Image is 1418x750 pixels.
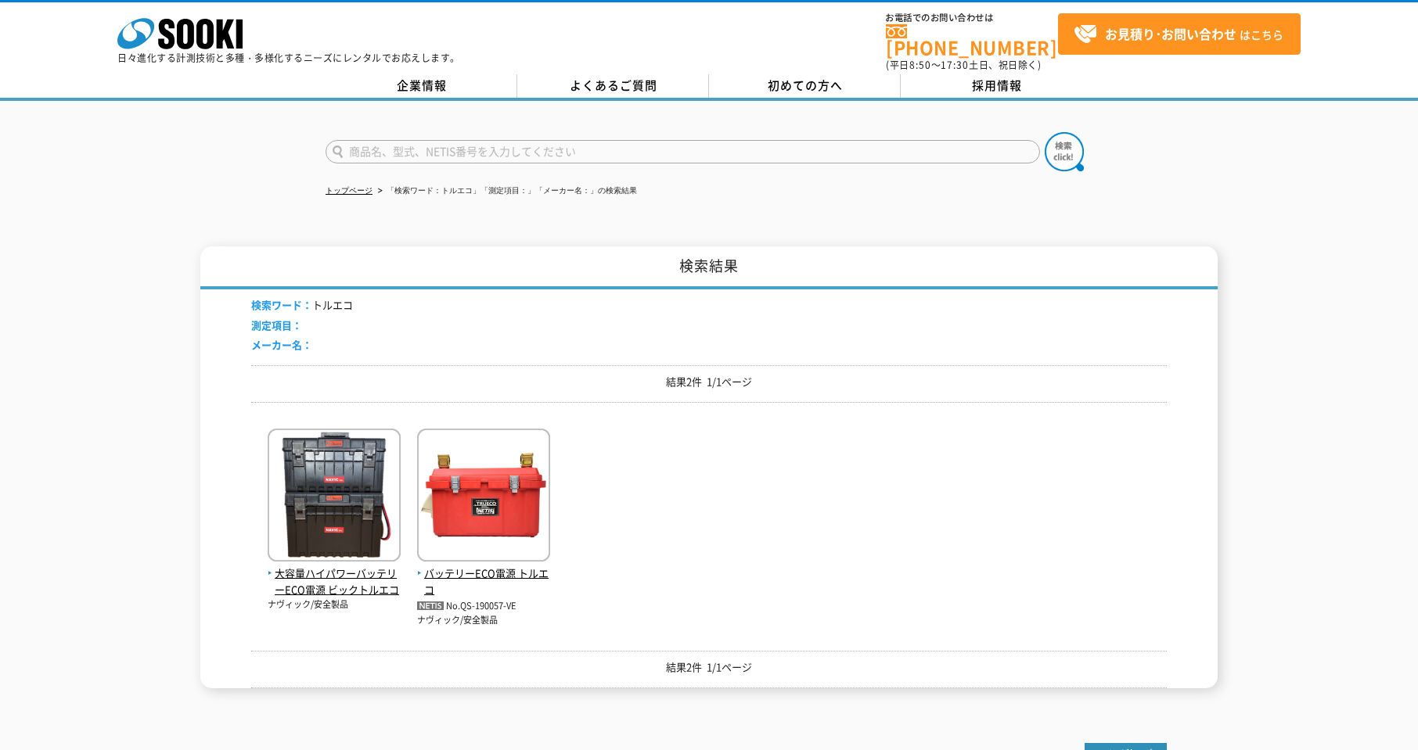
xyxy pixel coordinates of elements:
[886,24,1058,56] a: [PHONE_NUMBER]
[200,246,1218,289] h1: 検索結果
[417,549,550,597] a: バッテリーECO電源 トルエコ
[901,74,1092,98] a: 採用情報
[1105,24,1236,43] strong: お見積り･お問い合わせ
[417,565,550,598] span: バッテリーECO電源 トルエコ
[326,74,517,98] a: 企業情報
[117,53,460,63] p: 日々進化する計測技術と多種・多様化するニーズにレンタルでお応えします。
[251,318,302,332] span: 測定項目：
[375,183,637,199] li: 「検索ワード：トルエコ」「測定項目：」「メーカー名：」の検索結果
[517,74,709,98] a: よくあるご質問
[268,565,401,598] span: 大容量ハイパワーバッテリーECO電源 ビックトルエコ
[251,374,1167,390] p: 結果2件 1/1ページ
[941,58,969,72] span: 17:30
[268,598,401,612] p: ナヴィック/安全製品
[1058,13,1301,55] a: お見積り･お問い合わせはこちら
[326,186,372,195] a: トップページ
[886,13,1058,23] span: お電話でのお問い合わせは
[251,337,312,352] span: メーカー名：
[768,77,843,94] span: 初めての方へ
[1074,23,1283,46] span: はこちら
[417,598,550,615] p: No.QS-190057-VE
[268,429,401,565] img: ビックトルエコ
[417,614,550,627] p: ナヴィック/安全製品
[417,429,550,565] img: トルエコ
[886,58,1041,72] span: (平日 ～ 土日、祝日除く)
[251,659,1167,676] p: 結果2件 1/1ページ
[1045,132,1084,171] img: btn_search.png
[251,297,312,312] span: 検索ワード：
[251,297,353,314] li: トルエコ
[909,58,931,72] span: 8:50
[326,140,1040,163] input: 商品名、型式、NETIS番号を入力してください
[709,74,901,98] a: 初めての方へ
[268,549,401,597] a: 大容量ハイパワーバッテリーECO電源 ビックトルエコ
